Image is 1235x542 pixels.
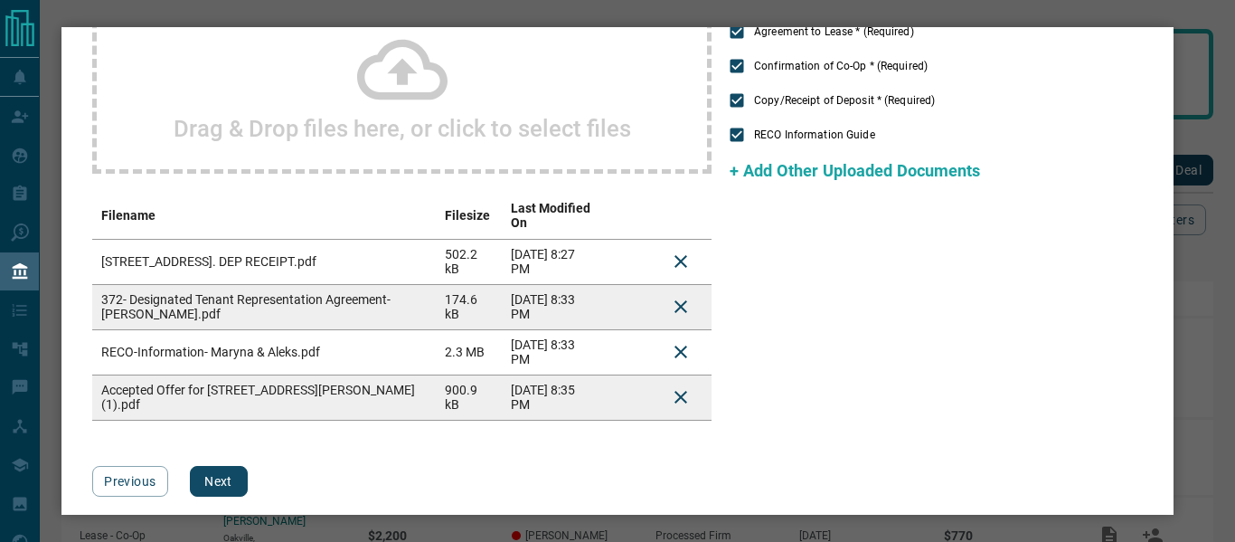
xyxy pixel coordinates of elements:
[502,329,605,375] td: [DATE] 8:33 PM
[174,115,631,142] h2: Drag & Drop files here, or click to select files
[92,192,436,240] th: Filename
[92,329,436,375] td: RECO-Information- Maryna & Aleks.pdf
[502,239,605,284] td: [DATE] 8:27 PM
[502,284,605,329] td: [DATE] 8:33 PM
[92,375,436,420] td: Accepted Offer for [STREET_ADDRESS][PERSON_NAME] (1).pdf
[659,285,702,328] button: Delete
[730,161,980,180] span: + Add Other Uploaded Documents
[754,24,914,40] span: Agreement to Lease * (Required)
[92,239,436,284] td: [STREET_ADDRESS]. DEP RECEIPT.pdf
[92,284,436,329] td: 372- Designated Tenant Representation Agreement- [PERSON_NAME].pdf
[502,192,605,240] th: Last Modified On
[754,92,935,109] span: Copy/Receipt of Deposit * (Required)
[659,240,702,283] button: Delete
[436,329,503,375] td: 2.3 MB
[436,192,503,240] th: Filesize
[754,58,928,74] span: Confirmation of Co-Op * (Required)
[190,466,248,497] button: Next
[436,284,503,329] td: 174.6 kB
[605,192,650,240] th: download action column
[754,127,874,143] span: RECO Information Guide
[436,375,503,420] td: 900.9 kB
[659,330,702,374] button: Delete
[92,466,167,497] button: Previous
[659,376,702,419] button: Delete
[650,192,712,240] th: delete file action column
[502,375,605,420] td: [DATE] 8:35 PM
[436,239,503,284] td: 502.2 kB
